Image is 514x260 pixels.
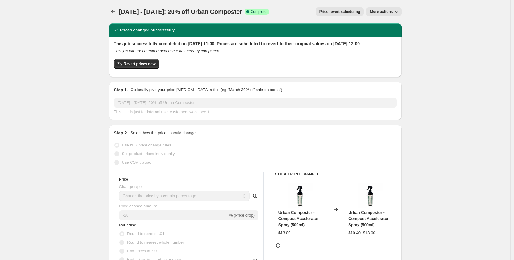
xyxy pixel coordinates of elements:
span: This title is just for internal use, customers won't see it [114,110,209,114]
span: Set product prices individually [122,151,175,156]
h2: This job successfully completed on [DATE] 11:00. Prices are scheduled to revert to their original... [114,41,397,47]
div: help [252,193,258,199]
img: UrbanComposter_CompostAcceleratorSpray_80x.jpg [288,183,313,208]
h2: Step 2. [114,130,128,136]
span: Rounding [119,223,136,227]
span: Price revert scheduling [319,9,360,14]
span: Change type [119,184,142,189]
div: $10.40 [348,230,361,236]
p: Select how the prices should change [130,130,196,136]
span: % (Price drop) [229,213,255,218]
button: Revert prices now [114,59,159,69]
span: Round to nearest whole number [127,240,184,245]
span: Price change amount [119,204,157,208]
p: Optionally give your price [MEDICAL_DATA] a title (eg "March 30% off sale on boots") [130,87,282,93]
span: Revert prices now [124,62,156,66]
strike: $13.00 [363,230,375,236]
span: Complete [251,9,266,14]
button: More actions [366,7,401,16]
input: 30% off holiday sale [114,98,397,108]
span: More actions [370,9,393,14]
span: Urban Composter - Compost Accelerator Spray (500ml) [348,210,389,227]
span: Use bulk price change rules [122,143,171,147]
i: This job cannot be edited because it has already completed. [114,49,221,53]
h6: STOREFRONT EXAMPLE [275,172,397,177]
h2: Prices changed successfully [120,27,175,33]
span: Urban Composter - Compost Accelerator Spray (500ml) [278,210,319,227]
span: [DATE] - [DATE]: 20% off Urban Composter [119,8,242,15]
button: Price revert scheduling [316,7,364,16]
span: End prices in .99 [127,249,157,253]
button: Price change jobs [109,7,118,16]
span: Use CSV upload [122,160,152,165]
span: Round to nearest .01 [127,231,164,236]
h2: Step 1. [114,87,128,93]
div: $13.00 [278,230,291,236]
input: -15 [119,210,228,220]
h3: Price [119,177,128,182]
img: UrbanComposter_CompostAcceleratorSpray_80x.jpg [358,183,383,208]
